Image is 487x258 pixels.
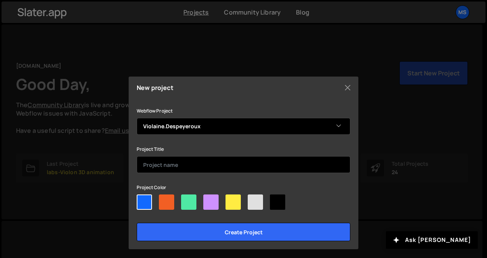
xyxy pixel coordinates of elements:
button: Ask [PERSON_NAME] [386,231,478,249]
input: Create project [137,223,350,241]
label: Project Title [137,145,164,153]
h5: New project [137,85,173,91]
label: Webflow Project [137,107,173,115]
label: Project Color [137,184,166,191]
input: Project name [137,156,350,173]
button: Close [342,82,353,93]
